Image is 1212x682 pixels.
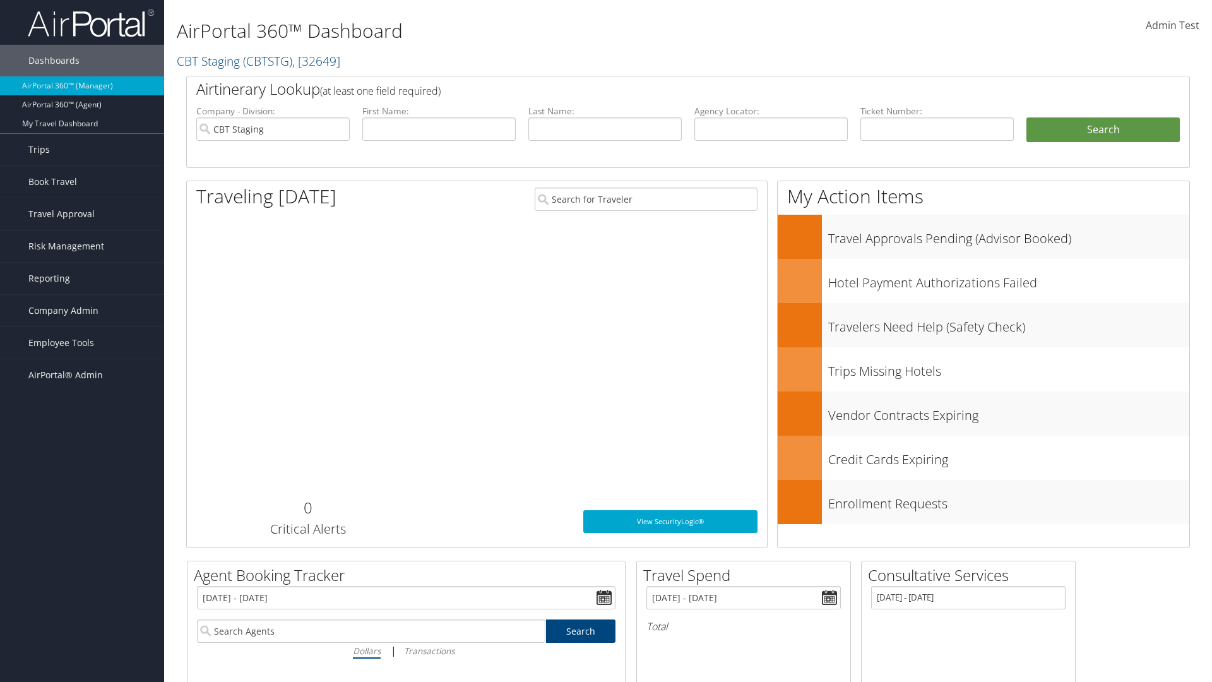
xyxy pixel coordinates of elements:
span: Company Admin [28,295,98,326]
span: Admin Test [1146,18,1199,32]
h3: Travelers Need Help (Safety Check) [828,312,1189,336]
span: Travel Approval [28,198,95,230]
label: Ticket Number: [860,105,1014,117]
i: Dollars [353,645,381,657]
img: airportal-logo.png [28,8,154,38]
i: Transactions [404,645,454,657]
a: Hotel Payment Authorizations Failed [778,259,1189,303]
h3: Travel Approvals Pending (Advisor Booked) [828,224,1189,248]
a: Search [546,619,616,643]
h2: 0 [196,497,419,518]
h1: My Action Items [778,183,1189,210]
span: Trips [28,134,50,165]
a: Travelers Need Help (Safety Check) [778,303,1189,347]
h3: Critical Alerts [196,520,419,538]
a: Travel Approvals Pending (Advisor Booked) [778,215,1189,259]
h1: AirPortal 360™ Dashboard [177,18,858,44]
h6: Total [646,619,841,633]
label: Company - Division: [196,105,350,117]
h3: Enrollment Requests [828,489,1189,513]
a: Trips Missing Hotels [778,347,1189,392]
h2: Consultative Services [868,565,1075,586]
span: , [ 32649 ] [292,52,340,69]
input: Search Agents [197,619,545,643]
label: First Name: [362,105,516,117]
h3: Credit Cards Expiring [828,445,1189,469]
span: Book Travel [28,166,77,198]
h3: Vendor Contracts Expiring [828,400,1189,424]
span: Reporting [28,263,70,294]
a: CBT Staging [177,52,340,69]
span: Employee Tools [28,327,94,359]
input: Search for Traveler [535,188,757,211]
div: | [197,643,615,659]
span: AirPortal® Admin [28,359,103,391]
h3: Trips Missing Hotels [828,356,1189,380]
h2: Airtinerary Lookup [196,78,1096,100]
h2: Travel Spend [643,565,850,586]
h2: Agent Booking Tracker [194,565,625,586]
h3: Hotel Payment Authorizations Failed [828,268,1189,292]
a: Credit Cards Expiring [778,436,1189,480]
a: Vendor Contracts Expiring [778,392,1189,436]
button: Search [1026,117,1180,143]
label: Agency Locator: [694,105,848,117]
span: Dashboards [28,45,80,76]
span: Risk Management [28,230,104,262]
span: (at least one field required) [320,84,441,98]
a: Enrollment Requests [778,480,1189,524]
label: Last Name: [528,105,682,117]
a: Admin Test [1146,6,1199,45]
h1: Traveling [DATE] [196,183,336,210]
a: View SecurityLogic® [583,510,757,533]
span: ( CBTSTG ) [243,52,292,69]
